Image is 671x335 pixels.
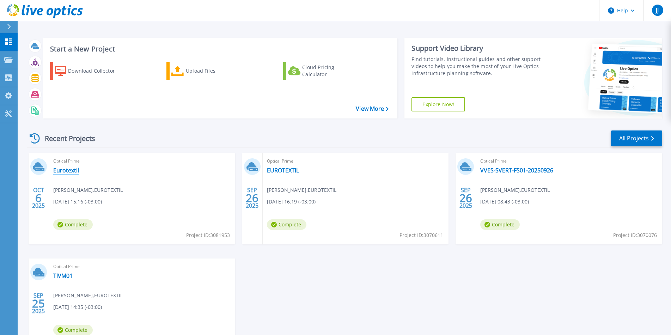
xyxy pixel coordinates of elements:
[53,198,102,206] span: [DATE] 15:16 (-03:00)
[267,198,316,206] span: [DATE] 16:19 (-03:00)
[186,231,230,239] span: Project ID: 3081953
[480,157,658,165] span: Optical Prime
[53,157,231,165] span: Optical Prime
[32,300,45,306] span: 25
[186,64,242,78] div: Upload Files
[53,219,93,230] span: Complete
[53,263,231,270] span: Optical Prime
[411,97,465,111] a: Explore Now!
[53,186,123,194] span: [PERSON_NAME] , EUROTEXTIL
[53,272,73,279] a: TIVM01
[267,167,299,174] a: EUROTEXTIL
[35,195,42,201] span: 6
[356,105,389,112] a: View More
[246,195,258,201] span: 26
[411,56,543,77] div: Find tutorials, instructional guides and other support videos to help you make the most of your L...
[411,44,543,53] div: Support Video Library
[480,186,550,194] span: [PERSON_NAME] , EUROTEXTIL
[283,62,362,80] a: Cloud Pricing Calculator
[459,195,472,201] span: 26
[245,185,259,211] div: SEP 2025
[399,231,443,239] span: Project ID: 3070611
[166,62,245,80] a: Upload Files
[267,157,445,165] span: Optical Prime
[32,291,45,316] div: SEP 2025
[656,7,659,13] span: JJ
[53,303,102,311] span: [DATE] 14:35 (-03:00)
[68,64,124,78] div: Download Collector
[32,185,45,211] div: OCT 2025
[27,130,105,147] div: Recent Projects
[267,186,336,194] span: [PERSON_NAME] , EUROTEXTIL
[480,167,553,174] a: VVES-SVERT-FS01-20250926
[50,45,389,53] h3: Start a New Project
[480,198,529,206] span: [DATE] 08:43 (-03:00)
[459,185,472,211] div: SEP 2025
[267,219,306,230] span: Complete
[611,130,662,146] a: All Projects
[53,292,123,299] span: [PERSON_NAME] , EUROTEXTIL
[613,231,657,239] span: Project ID: 3070076
[50,62,129,80] a: Download Collector
[53,167,79,174] a: Eurotextil
[480,219,520,230] span: Complete
[302,64,359,78] div: Cloud Pricing Calculator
